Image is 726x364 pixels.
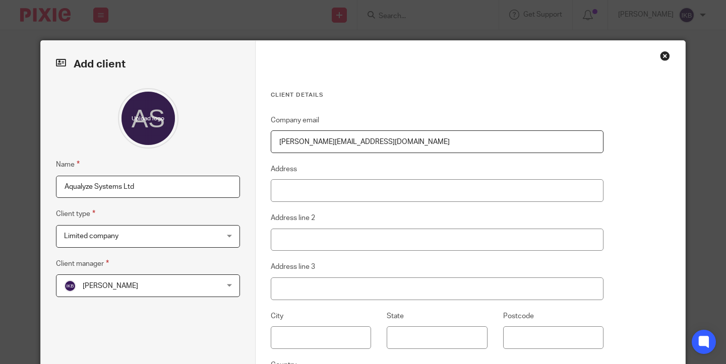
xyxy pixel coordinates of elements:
[64,280,76,292] img: svg%3E
[503,311,534,321] label: Postcode
[56,159,80,170] label: Name
[56,56,240,73] h2: Add client
[56,258,109,269] label: Client manager
[271,115,319,125] label: Company email
[271,262,315,272] label: Address line 3
[271,311,283,321] label: City
[64,233,118,240] span: Limited company
[271,91,603,99] h3: Client details
[56,208,95,220] label: Client type
[271,213,315,223] label: Address line 2
[271,164,297,174] label: Address
[83,282,138,289] span: [PERSON_NAME]
[660,51,670,61] div: Close this dialog window
[387,311,404,321] label: State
